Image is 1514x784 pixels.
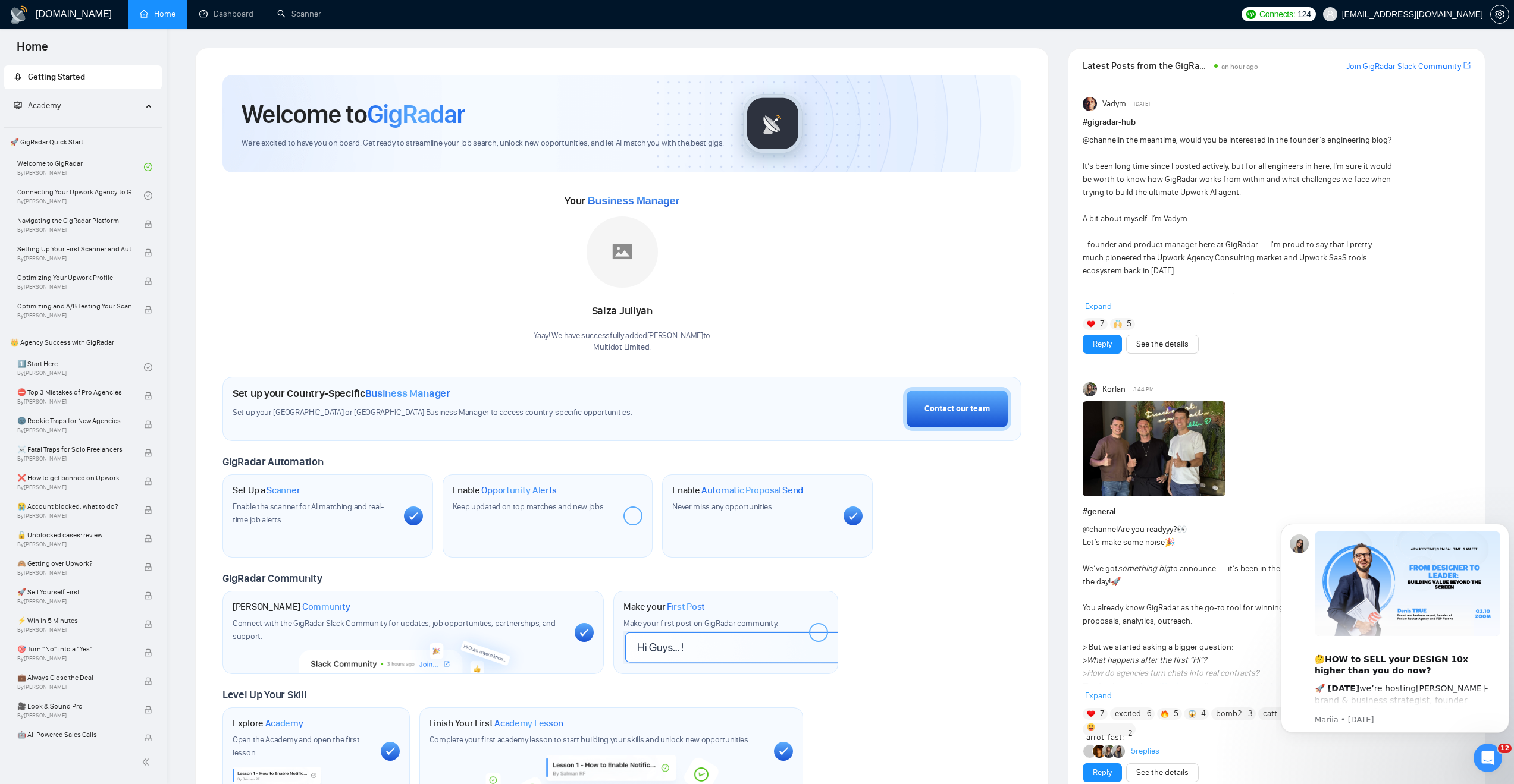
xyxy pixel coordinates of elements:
[1463,60,1471,71] a: export
[701,484,803,496] span: Automatic Proposal Send
[17,672,131,684] span: 💼 Always Close the Deal
[1297,8,1311,21] span: 124
[587,216,658,288] img: placeholder.png
[144,591,152,600] span: lock
[453,502,606,512] span: Keep updated on top matches and new jobs.
[233,407,700,418] span: Set up your [GEOGRAPHIC_DATA] or [GEOGRAPHIC_DATA] Business Manager to access country-specific op...
[233,717,303,729] h1: Explore
[277,9,321,19] a: searchScanner
[17,541,131,548] span: By [PERSON_NAME]
[1083,135,1118,145] span: @channel
[1246,10,1256,19] img: upwork-logo.png
[144,248,152,257] span: lock
[242,98,465,130] h1: Welcome to
[1113,707,1143,720] span: :excited:
[1498,744,1512,753] span: 12
[14,100,61,111] span: Academy
[565,194,679,207] span: Your
[1491,10,1509,19] span: setting
[17,729,131,741] span: 🤖 AI-Powered Sales Calls
[144,191,152,200] span: check-circle
[144,163,152,171] span: check-circle
[1085,301,1112,311] span: Expand
[1114,320,1122,328] img: 🙌
[17,154,144,180] a: Welcome to GigRadarBy[PERSON_NAME]
[144,620,152,628] span: lock
[302,601,350,613] span: Community
[1326,10,1334,18] span: user
[1102,745,1115,758] img: Korlan
[28,100,61,111] span: Academy
[17,312,131,319] span: By [PERSON_NAME]
[17,427,131,434] span: By [PERSON_NAME]
[1087,655,1206,665] em: What happens after the first “Hi”?
[233,502,384,525] span: Enable the scanner for AI matching and real-time job alerts.
[7,38,58,63] span: Home
[17,472,131,484] span: ❌ How to get banned on Upwork
[17,643,131,655] span: 🎯 Turn “No” into a “Yes”
[17,182,144,209] a: Connecting Your Upwork Agency to GigRadarBy[PERSON_NAME]
[1083,763,1122,782] button: Reply
[667,601,705,613] span: First Post
[1490,5,1509,24] button: setting
[233,387,450,400] h1: Set up your Country-Specific
[265,717,303,729] span: Academy
[1083,97,1097,111] img: Vadym
[17,712,131,719] span: By [PERSON_NAME]
[17,354,144,380] a: 1️⃣ Start HereBy[PERSON_NAME]
[144,706,152,714] span: lock
[1083,524,1118,534] span: @channel
[1126,763,1199,782] button: See the details
[233,735,360,758] span: Open the Academy and open the first lesson.
[17,300,131,312] span: Optimizing and A/B Testing Your Scanner for Better Results
[534,342,710,353] p: Multidot Limited .
[1221,62,1258,71] span: an hour ago
[1093,766,1112,779] a: Reply
[1276,509,1514,778] iframe: Intercom notifications message
[1083,58,1210,73] span: Latest Posts from the GigRadar Community
[17,386,131,398] span: ⛔ Top 3 Mistakes of Pro Agencies
[17,529,131,541] span: 🔓 Unblocked cases: review
[5,330,161,354] span: 👑 Agency Success with GigRadar
[4,65,162,89] li: Getting Started
[17,655,131,662] span: By [PERSON_NAME]
[1085,691,1112,701] span: Expand
[233,601,350,613] h1: [PERSON_NAME]
[588,195,679,207] span: Business Manager
[1112,745,1125,758] img: Mariia Heshka
[1133,384,1154,395] span: 3:44 PM
[144,363,152,371] span: check-circle
[1087,723,1095,731] img: 😛
[1100,708,1104,720] span: 7
[17,484,131,491] span: By [PERSON_NAME]
[1083,335,1122,354] button: Reply
[1093,745,1106,758] img: Lenka
[1259,8,1295,21] span: Connects:
[144,734,152,742] span: lock
[17,569,131,577] span: By [PERSON_NAME]
[17,700,131,712] span: 🎥 Look & Sound Pro
[144,392,152,400] span: lock
[1083,401,1225,496] img: F09K6TKUH8F-1760013141754.jpg
[222,572,322,585] span: GigRadar Community
[1147,708,1152,720] span: 6
[1161,710,1169,718] img: 🔥
[1083,134,1393,395] div: in the meantime, would you be interested in the founder’s engineering blog? It’s been long time s...
[17,586,131,598] span: 🚀 Sell Yourself First
[10,5,29,24] img: logo
[1083,116,1471,129] h1: # gigradar-hub
[1118,563,1170,574] em: something big
[144,220,152,228] span: lock
[672,502,773,512] span: Never miss any opportunities.
[17,243,131,255] span: Setting Up Your First Scanner and Auto-Bidder
[17,512,131,519] span: By [PERSON_NAME]
[267,484,300,496] span: Scanner
[17,598,131,605] span: By [PERSON_NAME]
[1261,707,1279,720] span: :catt:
